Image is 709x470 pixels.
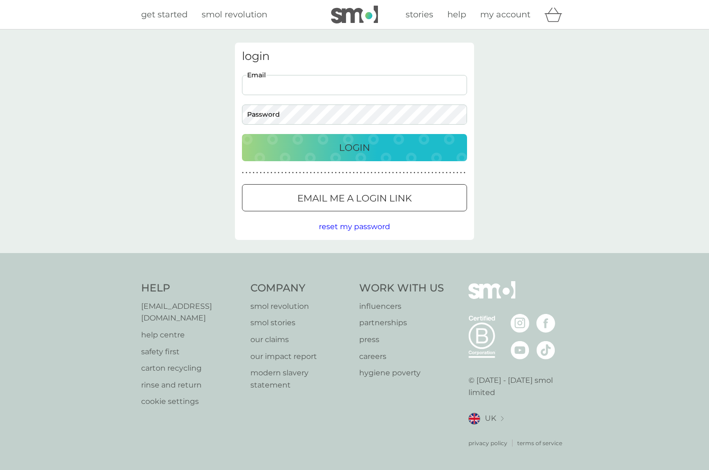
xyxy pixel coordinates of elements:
[381,171,383,175] p: ●
[319,221,390,233] button: reset my password
[141,300,241,324] a: [EMAIL_ADDRESS][DOMAIN_NAME]
[295,171,297,175] p: ●
[202,9,267,20] span: smol revolution
[141,9,188,20] span: get started
[389,171,391,175] p: ●
[457,171,459,175] p: ●
[141,8,188,22] a: get started
[371,171,373,175] p: ●
[396,171,398,175] p: ●
[359,351,444,363] a: careers
[359,334,444,346] a: press
[410,171,412,175] p: ●
[141,395,241,408] p: cookie settings
[460,171,462,175] p: ●
[306,171,308,175] p: ●
[468,374,568,398] p: © [DATE] - [DATE] smol limited
[242,50,467,63] h3: login
[374,171,376,175] p: ●
[314,171,316,175] p: ●
[468,281,515,313] img: smol
[360,171,362,175] p: ●
[501,416,504,421] img: select a new location
[141,329,241,341] a: help centre
[331,6,378,23] img: smol
[141,281,241,296] h4: Help
[202,8,267,22] a: smol revolution
[250,367,350,391] a: modern slavery statement
[438,171,440,175] p: ●
[141,362,241,374] a: carton recycling
[242,134,467,161] button: Login
[250,317,350,329] a: smol stories
[414,171,415,175] p: ●
[359,317,444,329] a: partnerships
[431,171,433,175] p: ●
[339,171,340,175] p: ●
[285,171,287,175] p: ●
[435,171,437,175] p: ●
[288,171,290,175] p: ●
[403,171,405,175] p: ●
[249,171,251,175] p: ●
[264,171,265,175] p: ●
[346,171,347,175] p: ●
[317,171,319,175] p: ●
[359,281,444,296] h4: Work With Us
[299,171,301,175] p: ●
[278,171,279,175] p: ●
[511,314,529,333] img: visit the smol Instagram page
[267,171,269,175] p: ●
[468,439,507,448] p: privacy policy
[250,281,350,296] h4: Company
[356,171,358,175] p: ●
[385,171,387,175] p: ●
[417,171,419,175] p: ●
[242,184,467,211] button: Email me a login link
[480,8,530,22] a: my account
[359,300,444,313] a: influencers
[349,171,351,175] p: ●
[406,9,433,20] span: stories
[250,351,350,363] a: our impact report
[392,171,394,175] p: ●
[328,171,330,175] p: ●
[332,171,333,175] p: ●
[250,300,350,313] p: smol revolution
[141,379,241,391] a: rinse and return
[242,171,244,175] p: ●
[511,341,529,359] img: visit the smol Youtube page
[517,439,562,448] a: terms of service
[335,171,337,175] p: ●
[421,171,422,175] p: ●
[544,5,568,24] div: basket
[363,171,365,175] p: ●
[319,222,390,231] span: reset my password
[468,413,480,425] img: UK flag
[485,412,496,425] span: UK
[253,171,255,175] p: ●
[359,367,444,379] a: hygiene poverty
[378,171,380,175] p: ●
[256,171,258,175] p: ●
[400,171,401,175] p: ●
[464,171,466,175] p: ●
[281,171,283,175] p: ●
[447,8,466,22] a: help
[324,171,326,175] p: ●
[141,346,241,358] a: safety first
[250,334,350,346] a: our claims
[446,171,448,175] p: ●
